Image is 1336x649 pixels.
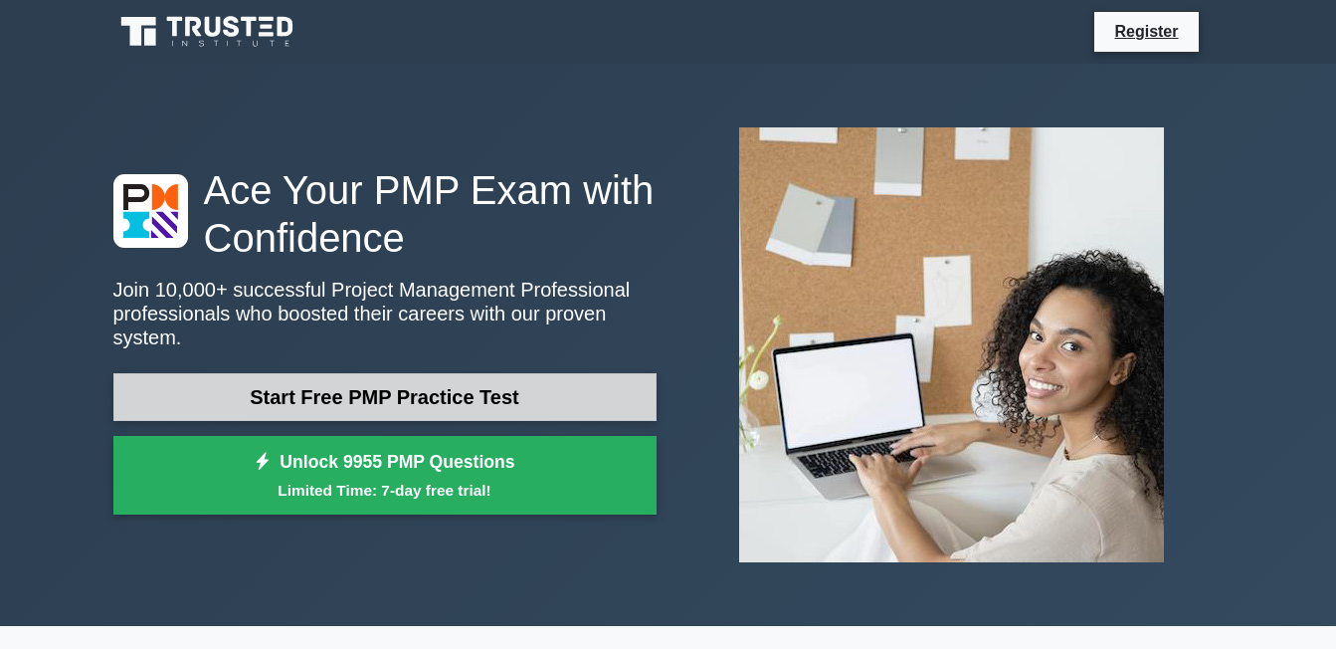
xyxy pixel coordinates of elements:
a: Register [1102,19,1190,44]
a: Start Free PMP Practice Test [113,373,657,421]
p: Join 10,000+ successful Project Management Professional professionals who boosted their careers w... [113,278,657,349]
h1: Ace Your PMP Exam with Confidence [113,166,657,262]
small: Limited Time: 7-day free trial! [138,479,632,502]
a: Unlock 9955 PMP QuestionsLimited Time: 7-day free trial! [113,436,657,516]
